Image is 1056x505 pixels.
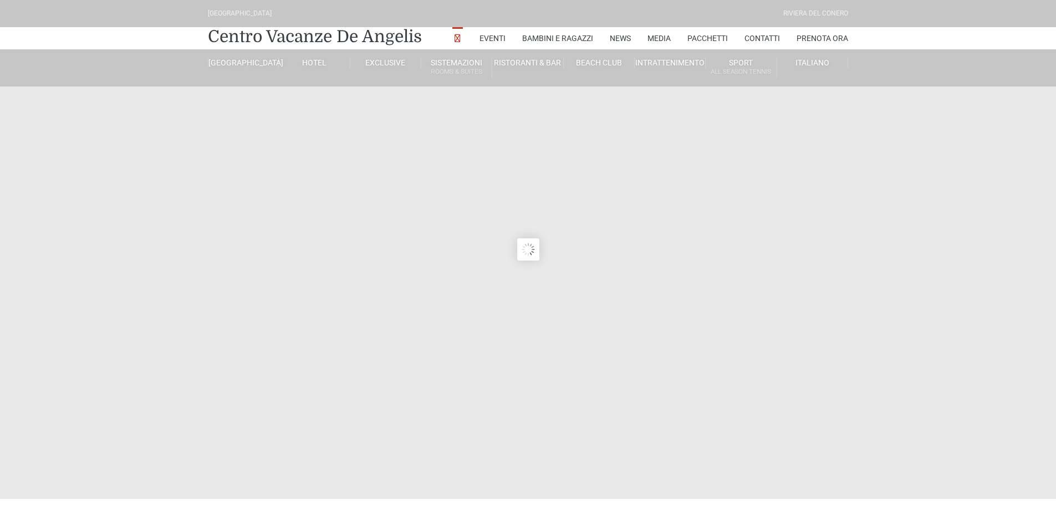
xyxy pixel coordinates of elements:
a: Eventi [479,27,506,49]
a: Beach Club [564,58,635,68]
a: Contatti [744,27,780,49]
span: Italiano [795,58,829,67]
a: Ristoranti & Bar [492,58,563,68]
small: All Season Tennis [706,67,776,77]
small: Rooms & Suites [421,67,492,77]
a: Hotel [279,58,350,68]
a: Prenota Ora [797,27,848,49]
a: Intrattenimento [635,58,706,68]
a: Exclusive [350,58,421,68]
a: Media [647,27,671,49]
a: Italiano [777,58,848,68]
div: [GEOGRAPHIC_DATA] [208,8,272,19]
a: SportAll Season Tennis [706,58,777,78]
a: [GEOGRAPHIC_DATA] [208,58,279,68]
div: Riviera Del Conero [783,8,848,19]
a: Centro Vacanze De Angelis [208,25,422,48]
a: News [610,27,631,49]
a: SistemazioniRooms & Suites [421,58,492,78]
a: Bambini e Ragazzi [522,27,593,49]
a: Pacchetti [687,27,728,49]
